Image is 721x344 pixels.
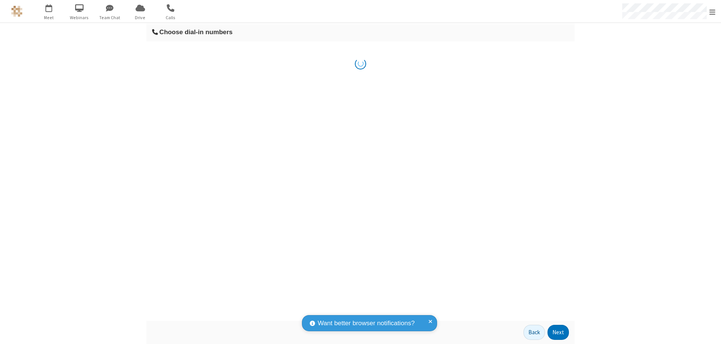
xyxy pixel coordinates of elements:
[35,14,63,21] span: Meet
[96,14,124,21] span: Team Chat
[159,28,232,36] span: Choose dial-in numbers
[11,6,23,17] img: QA Selenium DO NOT DELETE OR CHANGE
[318,318,415,328] span: Want better browser notifications?
[157,14,185,21] span: Calls
[523,325,545,340] button: Back
[65,14,94,21] span: Webinars
[126,14,154,21] span: Drive
[548,325,569,340] button: Next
